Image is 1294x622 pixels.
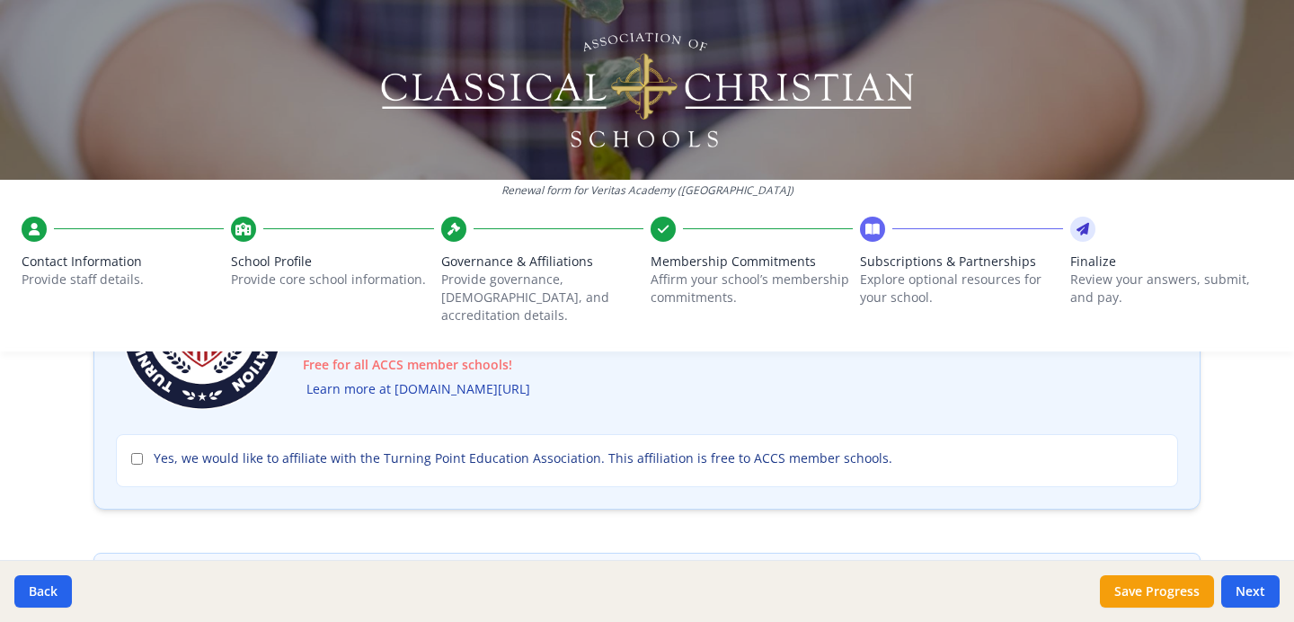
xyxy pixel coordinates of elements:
span: Yes, we would like to affiliate with the Turning Point Education Association. This affiliation is... [154,449,892,467]
span: School Profile [231,253,433,271]
span: Membership Commitments [651,253,853,271]
p: Provide staff details. [22,271,224,289]
button: Next [1221,575,1280,608]
button: Save Progress [1100,575,1214,608]
a: Learn more at [DOMAIN_NAME][URL] [306,379,530,400]
img: Logo [378,27,917,153]
p: Provide governance, [DEMOGRAPHIC_DATA], and accreditation details. [441,271,643,324]
button: Back [14,575,72,608]
p: Review your answers, submit, and pay. [1070,271,1272,307]
span: Governance & Affiliations [441,253,643,271]
span: Subscriptions & Partnerships [860,253,1062,271]
p: Explore optional resources for your school. [860,271,1062,307]
input: Yes, we would like to affiliate with the Turning Point Education Association. This affiliation is... [131,453,143,465]
p: Provide core school information. [231,271,433,289]
p: Affirm your school’s membership commitments. [651,271,853,307]
span: Finalize [1070,253,1272,271]
span: Contact Information [22,253,224,271]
